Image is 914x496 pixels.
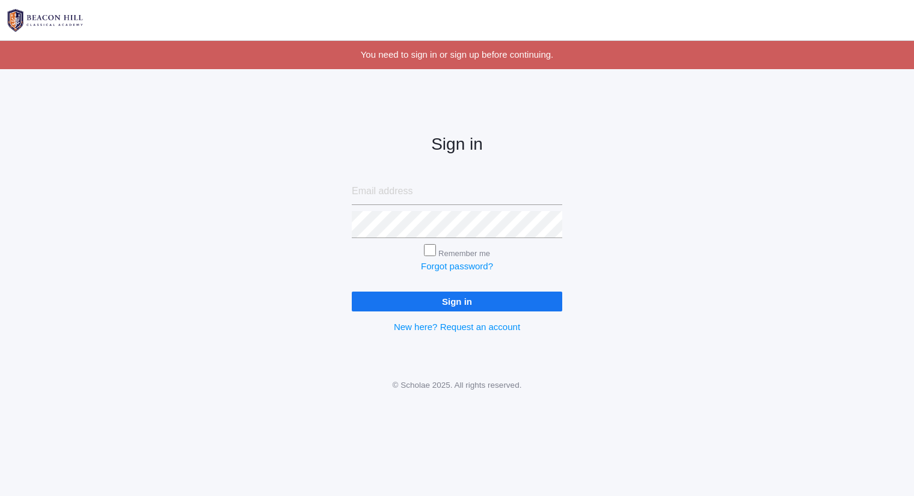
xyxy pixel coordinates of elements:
h2: Sign in [352,135,562,154]
input: Sign in [352,292,562,311]
a: New here? Request an account [394,322,520,332]
label: Remember me [438,249,490,258]
input: Email address [352,178,562,205]
a: Forgot password? [421,261,493,271]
